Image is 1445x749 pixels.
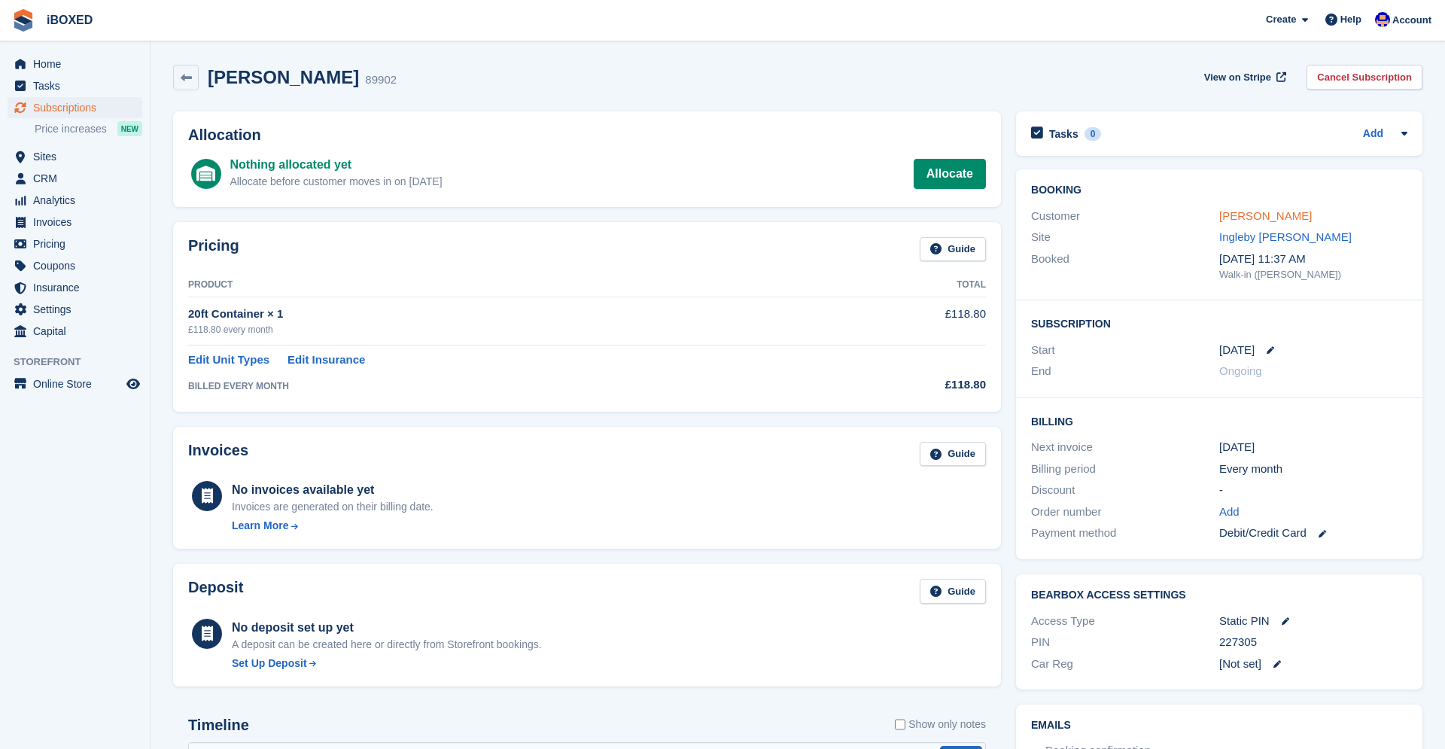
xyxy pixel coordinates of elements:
[124,375,142,393] a: Preview store
[837,273,986,297] th: Total
[1031,229,1219,246] div: Site
[188,273,837,297] th: Product
[1031,461,1219,478] div: Billing period
[1219,461,1407,478] div: Every month
[33,146,123,167] span: Sites
[1219,656,1407,673] div: [Not set]
[1049,127,1078,141] h2: Tasks
[837,297,986,345] td: £118.80
[1204,70,1271,85] span: View on Stripe
[33,53,123,75] span: Home
[895,717,986,732] label: Show only notes
[35,122,107,136] span: Price increases
[1031,342,1219,359] div: Start
[8,255,142,276] a: menu
[8,190,142,211] a: menu
[8,75,142,96] a: menu
[1219,230,1352,243] a: Ingleby [PERSON_NAME]
[1219,482,1407,499] div: -
[33,233,123,254] span: Pricing
[1031,504,1219,521] div: Order number
[1031,634,1219,651] div: PIN
[232,656,542,671] a: Set Up Deposit
[8,321,142,342] a: menu
[1031,184,1407,196] h2: Booking
[1219,364,1262,377] span: Ongoing
[1031,251,1219,282] div: Booked
[1031,439,1219,456] div: Next invoice
[232,518,433,534] a: Learn More
[232,499,433,515] div: Invoices are generated on their billing date.
[188,352,269,369] a: Edit Unit Types
[117,121,142,136] div: NEW
[232,518,288,534] div: Learn More
[232,637,542,653] p: A deposit can be created here or directly from Storefront bookings.
[837,376,986,394] div: £118.80
[1031,613,1219,630] div: Access Type
[1031,315,1407,330] h2: Subscription
[1031,656,1219,673] div: Car Reg
[1219,613,1407,630] div: Static PIN
[33,97,123,118] span: Subscriptions
[1031,720,1407,732] h2: Emails
[41,8,99,32] a: iBOXED
[188,237,239,262] h2: Pricing
[188,323,837,336] div: £118.80 every month
[33,373,123,394] span: Online Store
[8,146,142,167] a: menu
[188,306,837,323] div: 20ft Container × 1
[188,442,248,467] h2: Invoices
[1219,634,1407,651] div: 227305
[232,481,433,499] div: No invoices available yet
[33,75,123,96] span: Tasks
[8,168,142,189] a: menu
[8,299,142,320] a: menu
[188,717,249,734] h2: Timeline
[12,9,35,32] img: stora-icon-8386f47178a22dfd0bd8f6a31ec36ba5ce8667c1dd55bd0f319d3a0aa187defe.svg
[1219,439,1407,456] div: [DATE]
[1085,127,1102,141] div: 0
[188,126,986,144] h2: Allocation
[8,53,142,75] a: menu
[8,97,142,118] a: menu
[230,156,442,174] div: Nothing allocated yet
[232,656,307,671] div: Set Up Deposit
[1031,482,1219,499] div: Discount
[1219,209,1312,222] a: [PERSON_NAME]
[1198,65,1289,90] a: View on Stripe
[1219,504,1240,521] a: Add
[33,168,123,189] span: CRM
[232,619,542,637] div: No deposit set up yet
[188,379,837,393] div: BILLED EVERY MONTH
[188,579,243,604] h2: Deposit
[1392,13,1431,28] span: Account
[1266,12,1296,27] span: Create
[230,174,442,190] div: Allocate before customer moves in on [DATE]
[287,352,365,369] a: Edit Insurance
[1375,12,1390,27] img: Noor Rashid
[33,212,123,233] span: Invoices
[8,212,142,233] a: menu
[895,717,905,732] input: Show only notes
[8,277,142,298] a: menu
[1031,363,1219,380] div: End
[1031,589,1407,601] h2: BearBox Access Settings
[1031,208,1219,225] div: Customer
[1340,12,1361,27] span: Help
[1363,126,1383,143] a: Add
[914,159,986,189] a: Allocate
[1219,342,1255,359] time: 2025-09-01 00:00:00 UTC
[8,233,142,254] a: menu
[1031,525,1219,542] div: Payment method
[33,277,123,298] span: Insurance
[365,72,397,89] div: 89902
[33,321,123,342] span: Capital
[33,255,123,276] span: Coupons
[35,120,142,137] a: Price increases NEW
[920,237,986,262] a: Guide
[8,373,142,394] a: menu
[33,299,123,320] span: Settings
[208,67,359,87] h2: [PERSON_NAME]
[1219,525,1407,542] div: Debit/Credit Card
[1219,267,1407,282] div: Walk-in ([PERSON_NAME])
